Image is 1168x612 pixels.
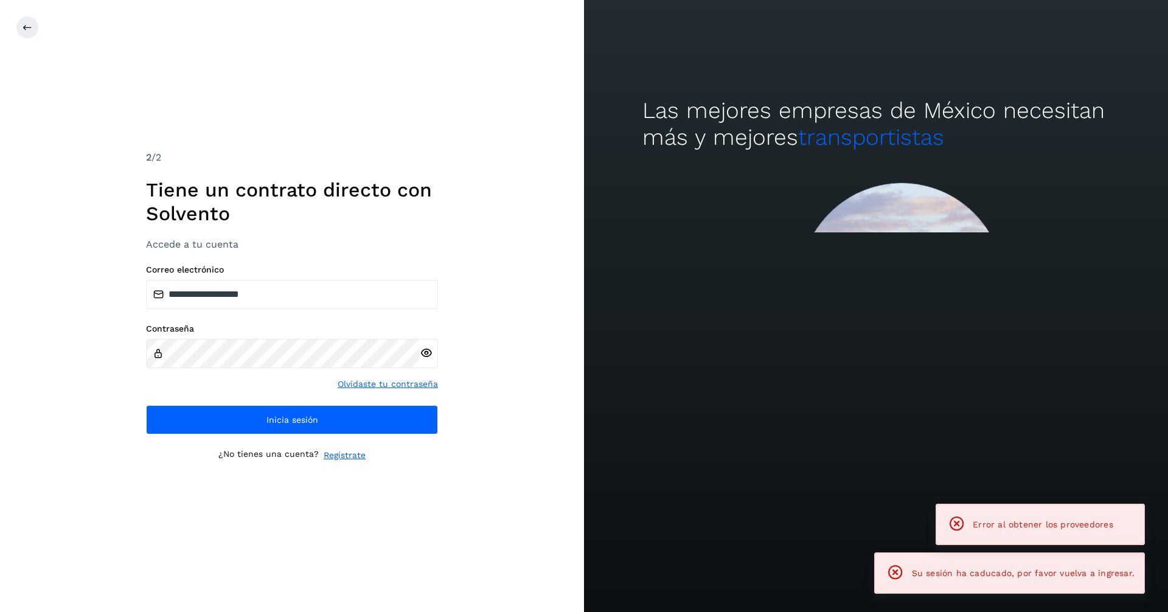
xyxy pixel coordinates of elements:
div: /2 [146,150,438,165]
span: Error al obtener los proveedores [973,520,1113,529]
span: 2 [146,151,151,163]
a: Regístrate [324,449,366,462]
h2: Las mejores empresas de México necesitan más y mejores [642,97,1110,151]
span: Inicia sesión [266,416,318,424]
h1: Tiene un contrato directo con Solvento [146,178,438,225]
span: Su sesión ha caducado, por favor vuelva a ingresar. [912,568,1135,578]
label: Contraseña [146,324,438,334]
a: Olvidaste tu contraseña [338,378,438,391]
label: Correo electrónico [146,265,438,275]
span: transportistas [798,124,944,150]
p: ¿No tienes una cuenta? [218,449,319,462]
h3: Accede a tu cuenta [146,238,438,250]
button: Inicia sesión [146,405,438,434]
